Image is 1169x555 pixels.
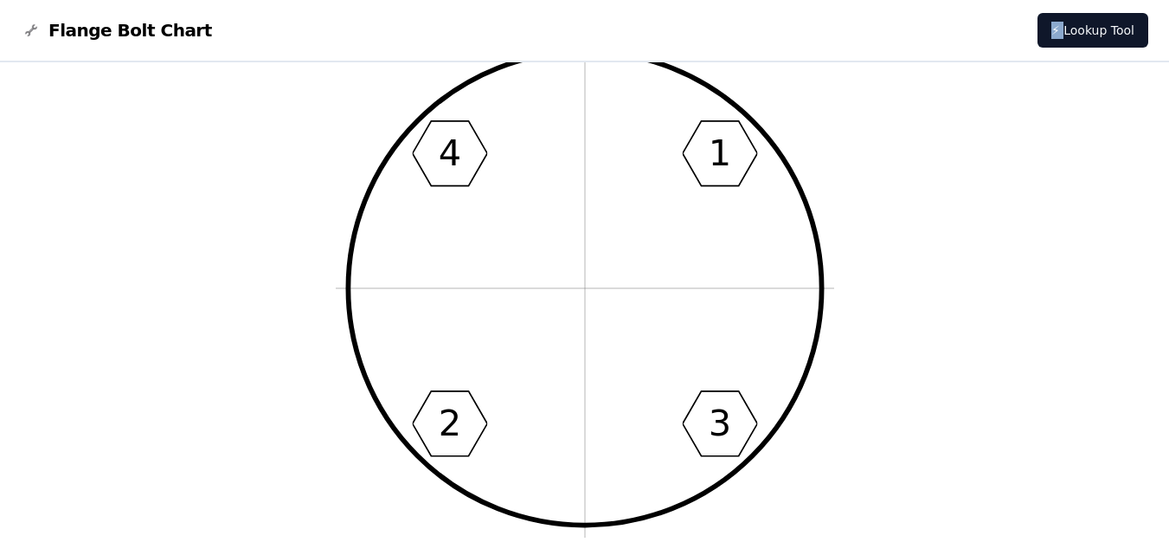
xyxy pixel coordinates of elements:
a: ⚡ Lookup Tool [1037,13,1148,48]
text: 1 [708,132,730,174]
a: Flange Bolt Chart LogoFlange Bolt Chart [21,18,212,42]
img: Flange Bolt Chart Logo [21,20,42,41]
text: 3 [708,403,730,444]
text: 4 [438,132,460,174]
text: 2 [438,403,460,444]
span: Flange Bolt Chart [48,18,212,42]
